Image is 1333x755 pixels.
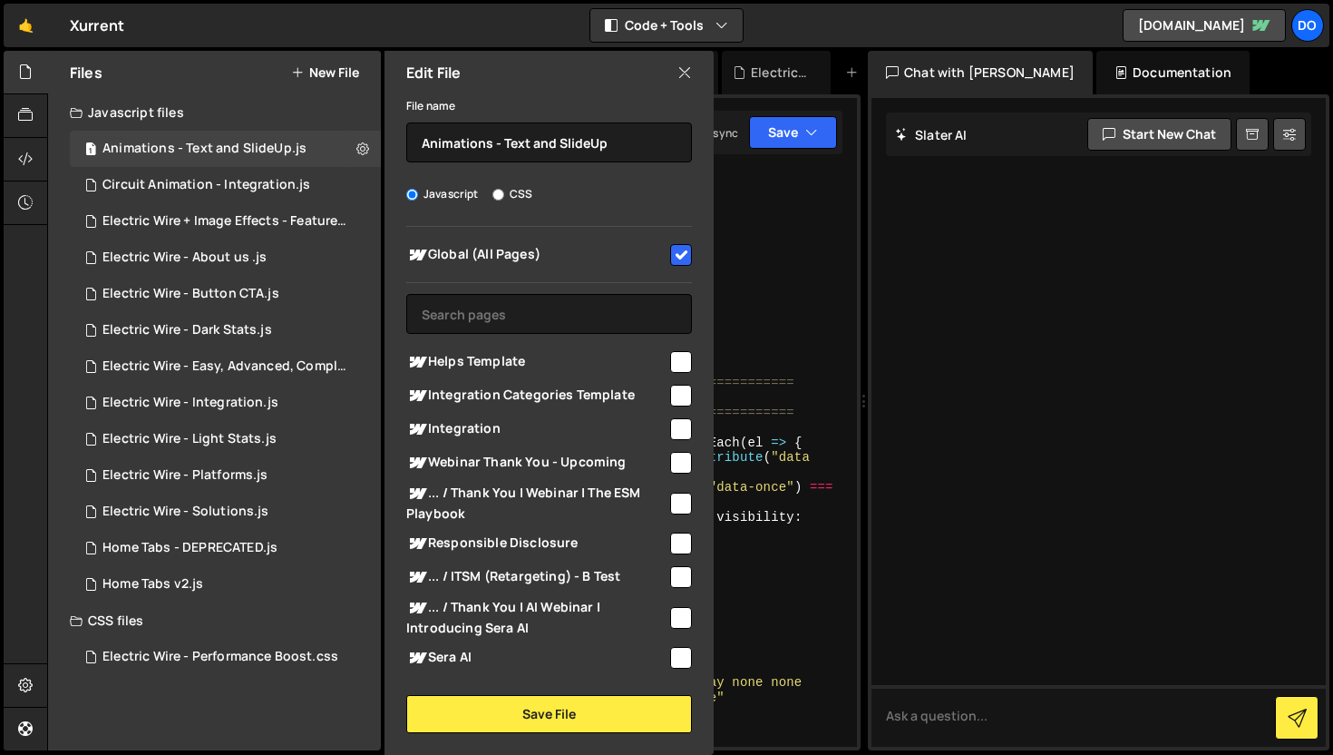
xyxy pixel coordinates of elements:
a: Do [1291,9,1324,42]
div: Documentation [1096,51,1250,94]
div: 13741/39773.js [70,312,381,348]
div: 13741/39772.css [70,639,381,675]
div: Animations - Text and SlideUp.js [70,131,381,167]
div: Electric Wire - Light Stats.js [102,431,277,447]
div: Electric Wire - Integration.js [751,64,809,82]
div: Electric Wire - Button CTA.js [102,286,279,302]
div: New File [845,64,921,82]
div: CSS files [48,603,381,639]
input: Javascript [406,189,418,201]
span: ... / Thank You | AI Webinar | Introducing Sera AI [406,597,667,637]
label: Javascript [406,185,479,203]
div: 13741/39793.js [70,348,387,385]
span: Helps Template [406,351,667,373]
input: Name [406,123,692,162]
div: Electric Wire + Image Effects - Features.js [102,213,353,230]
h2: Slater AI [895,126,968,143]
span: 1 [85,143,96,158]
a: [DOMAIN_NAME] [1123,9,1286,42]
div: Electric Wire - Integration.js [102,395,278,411]
label: CSS [492,185,532,203]
div: 13741/35121.js [70,566,381,603]
span: Integration Categories Template [406,385,667,407]
div: Electric Wire - Platforms.js [102,467,268,484]
div: Electric Wire - Performance Boost.css [102,649,338,665]
button: Start new chat [1087,118,1231,151]
div: Electric Wire - About us .js [102,250,267,266]
button: New File [291,65,359,80]
div: Electric Wire - Easy, Advanced, Complete.js [102,358,353,375]
span: Global (All Pages) [406,244,667,266]
span: ... / Thank You | Webinar | The ESM Playbook [406,483,667,523]
button: Save [749,116,837,149]
button: Code + Tools [590,9,743,42]
h2: Edit File [406,63,461,83]
div: Home Tabs - DEPRECATED.js [102,540,277,556]
div: Circuit Animation - Integration.js [102,177,310,193]
div: 13741/40873.js [70,240,381,276]
input: CSS [492,189,504,201]
h2: Files [70,63,102,83]
div: 13741/45029.js [70,167,381,203]
span: Integration [406,418,667,440]
input: Search pages [406,294,692,334]
div: Electric Wire - Solutions.js [102,504,268,520]
div: 13741/39667.js [70,494,381,530]
div: Home Tabs v2.js [102,576,203,593]
div: 13741/39729.js [70,457,381,494]
span: Sera AI [406,647,667,669]
div: 13741/34720.js [70,530,381,566]
div: 13741/39731.js [70,276,381,312]
div: Xurrent [70,15,124,36]
div: 13741/39792.js [70,203,387,240]
div: Electric Wire - Dark Stats.js [102,322,272,338]
label: File name [406,97,455,115]
span: Webinar Thank You - Upcoming [406,452,667,474]
span: Responsible Disclosure [406,533,667,554]
div: Chat with [PERSON_NAME] [868,51,1093,94]
div: Javascript files [48,94,381,131]
div: Animations - Text and SlideUp.js [102,141,306,157]
div: 13741/39781.js [70,421,381,457]
button: Save File [406,695,692,733]
a: 🤙 [4,4,48,47]
span: ... / ITSM (Retargeting) - B Test [406,566,667,588]
div: 13741/45398.js [70,385,381,421]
